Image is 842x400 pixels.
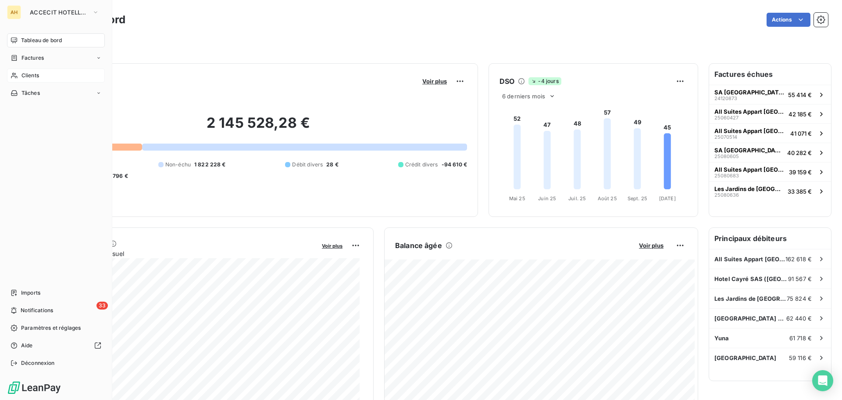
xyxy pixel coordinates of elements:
span: 25080605 [714,154,739,159]
button: SA [GEOGRAPHIC_DATA]2412087355 414 € [709,85,831,104]
a: Aide [7,339,105,353]
span: Les Jardins de [GEOGRAPHIC_DATA] [714,185,784,192]
span: Les Jardins de [GEOGRAPHIC_DATA] [714,295,787,302]
span: 61 718 € [789,335,812,342]
span: Aide [21,342,33,350]
div: AH [7,5,21,19]
span: 162 618 € [785,256,812,263]
tspan: [DATE] [659,195,676,202]
h6: Factures échues [709,64,831,85]
h6: DSO [499,76,514,86]
span: Voir plus [322,243,343,249]
span: 62 440 € [786,315,812,322]
tspan: Août 25 [598,195,617,202]
span: 25070514 [714,134,737,140]
span: 33 385 € [788,188,812,195]
tspan: Juin 25 [538,195,556,202]
span: Factures [21,54,44,62]
span: Tâches [21,89,40,97]
span: 42 185 € [788,111,812,118]
button: Actions [767,13,810,27]
span: SA [GEOGRAPHIC_DATA] [714,89,785,96]
span: -4 jours [528,77,561,85]
span: Déconnexion [21,359,55,367]
span: 39 159 € [789,169,812,176]
span: 25080683 [714,173,739,178]
button: Voir plus [420,77,450,85]
button: Voir plus [636,241,666,249]
button: Les Jardins de [GEOGRAPHIC_DATA]2508063633 385 € [709,181,831,201]
span: 6 derniers mois [502,93,545,100]
span: All Suites Appart [GEOGRAPHIC_DATA] - [714,166,785,173]
span: 24120873 [714,96,737,101]
span: Notifications [21,306,53,314]
span: 28 € [326,161,339,169]
span: Imports [21,289,40,297]
span: Yuna [714,335,729,342]
span: Chiffre d'affaires mensuel [50,249,316,258]
img: Logo LeanPay [7,381,61,395]
span: All Suites Appart [GEOGRAPHIC_DATA] - [714,256,785,263]
tspan: Mai 25 [509,195,525,202]
span: Hotel Cayré SAS ([GEOGRAPHIC_DATA]) [714,275,788,282]
span: 59 116 € [789,354,812,361]
div: Open Intercom Messenger [812,370,833,391]
button: All Suites Appart [GEOGRAPHIC_DATA] -2506042742 185 € [709,104,831,123]
span: Voir plus [639,242,664,249]
span: SA [GEOGRAPHIC_DATA] [714,147,784,154]
button: All Suites Appart [GEOGRAPHIC_DATA] -2508068339 159 € [709,162,831,181]
span: 25060427 [714,115,739,120]
span: [GEOGRAPHIC_DATA] SAS [714,315,786,322]
span: 41 071 € [790,130,812,137]
span: All Suites Appart [GEOGRAPHIC_DATA] - [714,127,787,134]
h2: 2 145 528,28 € [50,114,467,141]
span: 55 414 € [788,91,812,98]
span: 33 [96,302,108,310]
span: 75 824 € [787,295,812,302]
span: [GEOGRAPHIC_DATA] [714,354,777,361]
button: All Suites Appart [GEOGRAPHIC_DATA] -2507051441 071 € [709,123,831,143]
span: 1 822 228 € [194,161,226,169]
span: Voir plus [422,78,447,85]
tspan: Sept. 25 [628,195,647,202]
h6: Balance âgée [395,240,442,251]
span: Clients [21,72,39,79]
span: Débit divers [292,161,323,169]
span: Tableau de bord [21,36,62,44]
tspan: Juil. 25 [568,195,586,202]
span: ACCECIT HOTELLERIE [30,9,89,16]
button: SA [GEOGRAPHIC_DATA]2508060540 282 € [709,143,831,162]
span: 40 282 € [787,149,812,156]
h6: Principaux débiteurs [709,228,831,249]
span: -796 € [110,172,128,180]
span: -94 610 € [442,161,467,169]
span: 91 567 € [788,275,812,282]
span: All Suites Appart [GEOGRAPHIC_DATA] - [714,108,785,115]
span: Non-échu [165,161,191,169]
span: 25080636 [714,192,739,198]
button: Voir plus [319,241,345,249]
span: Paramètres et réglages [21,324,81,332]
span: Crédit divers [405,161,438,169]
